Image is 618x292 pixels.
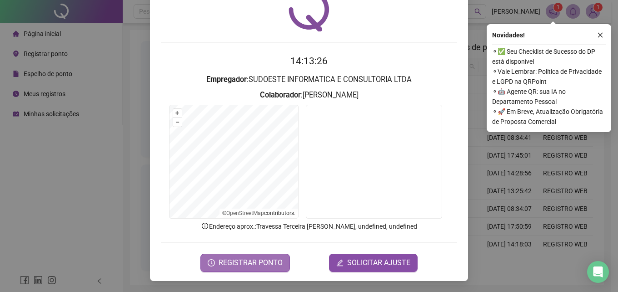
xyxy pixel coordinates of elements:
[492,107,606,127] span: ⚬ 🚀 Em Breve, Atualização Obrigatória de Proposta Comercial
[492,46,606,67] span: ⚬ ✅ Seu Checklist de Sucesso do DP está disponível
[161,221,457,231] p: Endereço aprox. : Travessa Terceira [PERSON_NAME], undefined, undefined
[206,75,247,84] strong: Empregador
[201,222,209,230] span: info-circle
[226,210,264,216] a: OpenStreetMap
[219,257,283,268] span: REGISTRAR PONTO
[161,89,457,101] h3: : [PERSON_NAME]
[260,91,301,99] strong: Colaborador
[161,74,457,86] h3: : SUDOESTE INFORMATICA E CONSULTORIA LTDA
[336,259,344,266] span: edit
[200,254,290,272] button: REGISTRAR PONTO
[492,30,525,40] span: Novidades !
[492,67,606,87] span: ⚬ Vale Lembrar: Política de Privacidade e LGPD na QRPoint
[222,210,295,216] li: © contributors.
[492,87,606,107] span: ⚬ 🤖 Agente QR: sua IA no Departamento Pessoal
[329,254,418,272] button: editSOLICITAR AJUSTE
[290,56,328,67] time: 14:13:26
[347,257,410,268] span: SOLICITAR AJUSTE
[597,32,603,38] span: close
[173,109,182,118] button: +
[587,261,609,283] div: Open Intercom Messenger
[173,118,182,127] button: –
[208,259,215,266] span: clock-circle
